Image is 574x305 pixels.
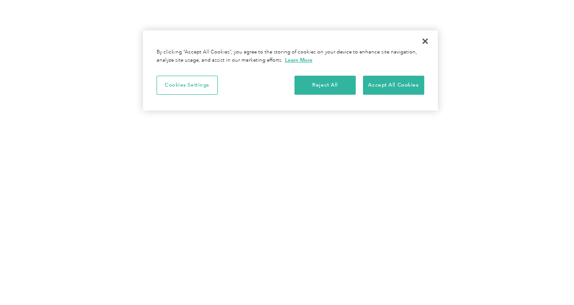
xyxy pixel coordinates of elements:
button: Cookies Settings [157,76,218,95]
button: Reject All [294,76,356,95]
div: By clicking “Accept All Cookies”, you agree to the storing of cookies on your device to enhance s... [157,48,424,64]
button: Close [415,31,435,51]
a: More information about your privacy, opens in a new tab [285,57,313,63]
button: Accept All Cookies [363,76,424,95]
div: Privacy [143,30,438,111]
div: Cookie banner [143,30,438,111]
